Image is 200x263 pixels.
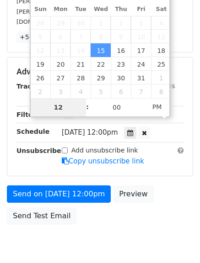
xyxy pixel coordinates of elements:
[154,219,200,263] iframe: Chat Widget
[50,43,70,57] span: October 13, 2025
[62,157,144,165] a: Copy unsubscribe link
[111,43,131,57] span: October 16, 2025
[111,30,131,43] span: October 9, 2025
[151,84,171,98] span: November 8, 2025
[131,6,151,12] span: Fri
[111,57,131,71] span: October 23, 2025
[151,6,171,12] span: Sat
[111,6,131,12] span: Thu
[91,6,111,12] span: Wed
[16,8,167,26] small: [PERSON_NAME][EMAIL_ADDRESS][PERSON_NAME][DOMAIN_NAME]
[151,30,171,43] span: October 11, 2025
[7,207,76,225] a: Send Test Email
[16,83,47,90] strong: Tracking
[113,185,153,203] a: Preview
[16,32,55,43] a: +56 more
[50,30,70,43] span: October 6, 2025
[145,98,170,116] span: Click to toggle
[154,219,200,263] div: Widget de chat
[31,98,86,116] input: Hour
[91,84,111,98] span: November 5, 2025
[111,16,131,30] span: October 2, 2025
[91,30,111,43] span: October 8, 2025
[31,71,51,84] span: October 26, 2025
[70,43,91,57] span: October 14, 2025
[50,6,70,12] span: Mon
[70,6,91,12] span: Tue
[89,98,145,116] input: Minute
[31,6,51,12] span: Sun
[111,84,131,98] span: November 6, 2025
[70,57,91,71] span: October 21, 2025
[86,98,89,116] span: :
[70,71,91,84] span: October 28, 2025
[16,67,184,77] h5: Advanced
[91,71,111,84] span: October 29, 2025
[31,30,51,43] span: October 5, 2025
[91,57,111,71] span: October 22, 2025
[62,128,118,137] span: [DATE] 12:00pm
[131,71,151,84] span: October 31, 2025
[91,43,111,57] span: October 15, 2025
[131,57,151,71] span: October 24, 2025
[70,84,91,98] span: November 4, 2025
[16,128,49,135] strong: Schedule
[151,71,171,84] span: November 1, 2025
[131,43,151,57] span: October 17, 2025
[16,111,40,118] strong: Filters
[50,71,70,84] span: October 27, 2025
[151,16,171,30] span: October 4, 2025
[31,16,51,30] span: September 28, 2025
[71,146,138,155] label: Add unsubscribe link
[31,43,51,57] span: October 12, 2025
[70,16,91,30] span: September 30, 2025
[131,16,151,30] span: October 3, 2025
[131,84,151,98] span: November 7, 2025
[151,43,171,57] span: October 18, 2025
[91,16,111,30] span: October 1, 2025
[50,84,70,98] span: November 3, 2025
[131,30,151,43] span: October 10, 2025
[151,57,171,71] span: October 25, 2025
[111,71,131,84] span: October 30, 2025
[50,57,70,71] span: October 20, 2025
[7,185,111,203] a: Send on [DATE] 12:00pm
[50,16,70,30] span: September 29, 2025
[16,147,61,154] strong: Unsubscribe
[31,84,51,98] span: November 2, 2025
[31,57,51,71] span: October 19, 2025
[70,30,91,43] span: October 7, 2025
